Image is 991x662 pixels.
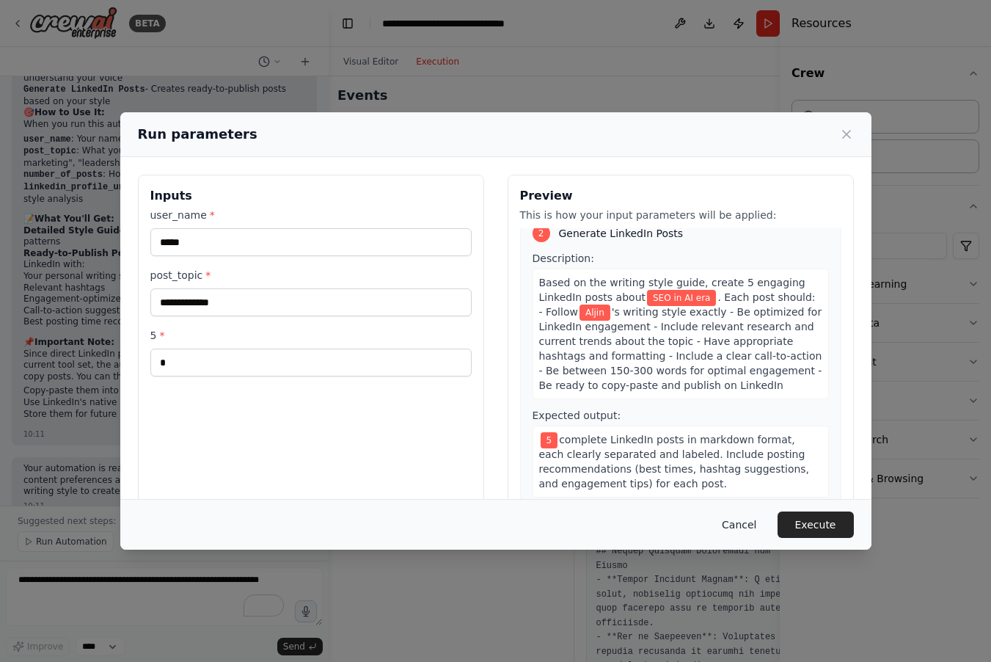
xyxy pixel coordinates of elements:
label: post_topic [150,268,472,283]
span: Description: [533,252,594,264]
h2: Run parameters [138,124,257,145]
span: Variable: post_topic [647,290,716,306]
span: Based on the writing style guide, create 5 engaging LinkedIn posts about [539,277,805,303]
label: 5 [150,328,472,343]
label: user_name [150,208,472,222]
p: This is how your input parameters will be applied: [520,208,841,222]
span: Generate LinkedIn Posts [559,226,684,241]
div: 2 [533,225,550,242]
span: complete LinkedIn posts in markdown format, each clearly separated and labeled. Include posting r... [539,434,810,490]
span: 's writing style exactly - Be optimized for LinkedIn engagement - Include relevant research and c... [539,306,822,391]
button: Execute [778,512,854,538]
span: Expected output: [533,410,621,421]
h3: Preview [520,187,841,205]
button: Cancel [710,512,768,538]
span: Variable: 5 [541,432,558,448]
span: Variable: user_name [579,305,610,321]
h3: Inputs [150,187,472,205]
